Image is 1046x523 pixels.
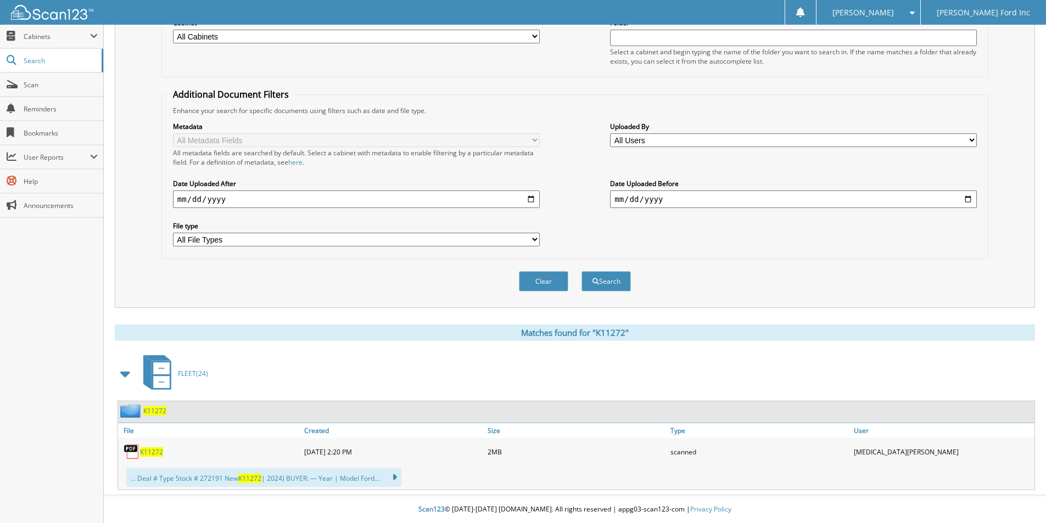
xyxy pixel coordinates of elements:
div: scanned [668,441,851,463]
a: FLEET(24) [137,352,208,395]
a: K11272 [140,447,163,457]
a: Type [668,423,851,438]
iframe: Chat Widget [991,470,1046,523]
input: start [173,190,540,208]
label: Uploaded By [610,122,977,131]
span: Announcements [24,201,98,210]
span: Search [24,56,96,65]
div: Enhance your search for specific documents using filters such as date and file type. [167,106,982,115]
button: Search [581,271,631,291]
span: Bookmarks [24,128,98,138]
div: [MEDICAL_DATA][PERSON_NAME] [851,441,1034,463]
span: K11272 [238,474,261,483]
img: folder2.png [120,404,143,418]
span: Scan123 [418,504,445,514]
span: FLEET(24) [178,369,208,378]
span: [PERSON_NAME] [832,9,894,16]
span: Scan [24,80,98,89]
div: ... Deal # Type Stock # 272191 New | 2024) BUYER: — Year | Model Ford... [126,468,401,487]
div: Select a cabinet and begin typing the name of the folder you want to search in. If the name match... [610,47,977,66]
a: Privacy Policy [690,504,731,514]
a: K11272 [143,406,166,415]
a: User [851,423,1034,438]
div: © [DATE]-[DATE] [DOMAIN_NAME]. All rights reserved | appg03-scan123-com | [104,496,1046,523]
a: Size [485,423,668,438]
label: Date Uploaded After [173,179,540,188]
a: Created [301,423,485,438]
label: Date Uploaded Before [610,179,977,188]
div: 2MB [485,441,668,463]
span: Cabinets [24,32,90,41]
span: Help [24,177,98,186]
a: here [288,158,303,167]
img: scan123-logo-white.svg [11,5,93,20]
input: end [610,190,977,208]
legend: Additional Document Filters [167,88,294,100]
label: File type [173,221,540,230]
span: Reminders [24,104,98,114]
span: [PERSON_NAME] Ford Inc [937,9,1030,16]
button: Clear [519,271,568,291]
div: [DATE] 2:20 PM [301,441,485,463]
div: All metadata fields are searched by default. Select a cabinet with metadata to enable filtering b... [173,148,540,167]
label: Metadata [173,122,540,131]
a: File [118,423,301,438]
div: Matches found for "K11272" [115,324,1035,341]
span: User Reports [24,153,90,162]
img: PDF.png [124,443,140,460]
